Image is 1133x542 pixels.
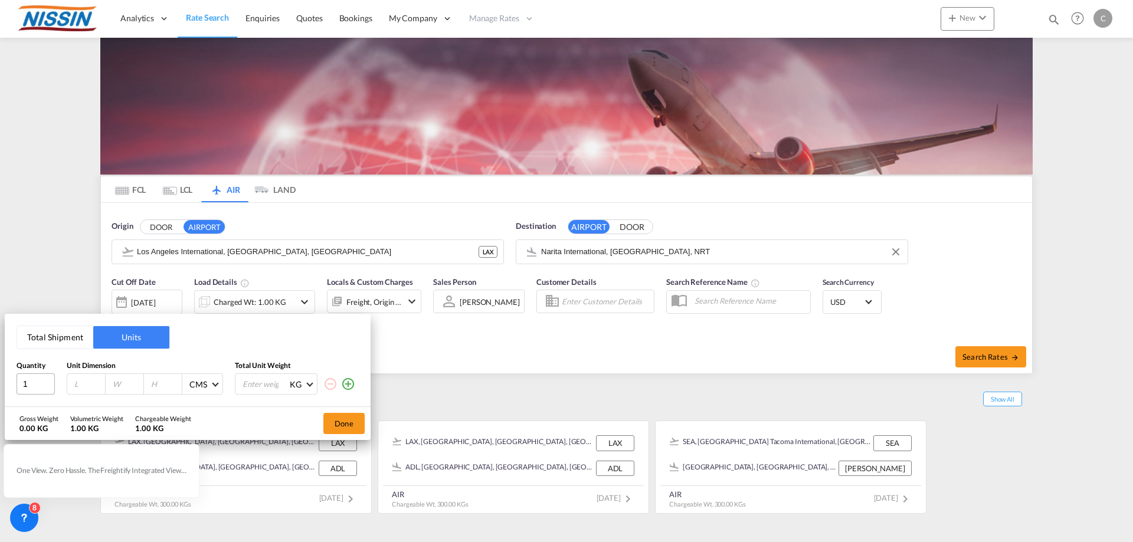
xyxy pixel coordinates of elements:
div: 0.00 KG [19,423,58,433]
input: W [112,379,143,389]
div: Total Unit Weight [235,361,359,371]
div: Gross Weight [19,414,58,423]
input: L [73,379,105,389]
md-icon: icon-minus-circle-outline [323,377,338,391]
div: Volumetric Weight [70,414,123,423]
div: Unit Dimension [67,361,223,371]
button: Units [93,326,169,349]
div: 1.00 KG [135,423,191,433]
input: H [150,379,182,389]
div: 1.00 KG [70,423,123,433]
div: Quantity [17,361,55,371]
input: Qty [17,373,55,395]
div: Chargeable Weight [135,414,191,423]
input: Enter weight [241,374,289,394]
div: KG [290,379,302,389]
md-icon: icon-plus-circle-outline [341,377,355,391]
div: CMS [189,379,207,389]
button: Done [323,413,365,434]
button: Total Shipment [17,326,93,349]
